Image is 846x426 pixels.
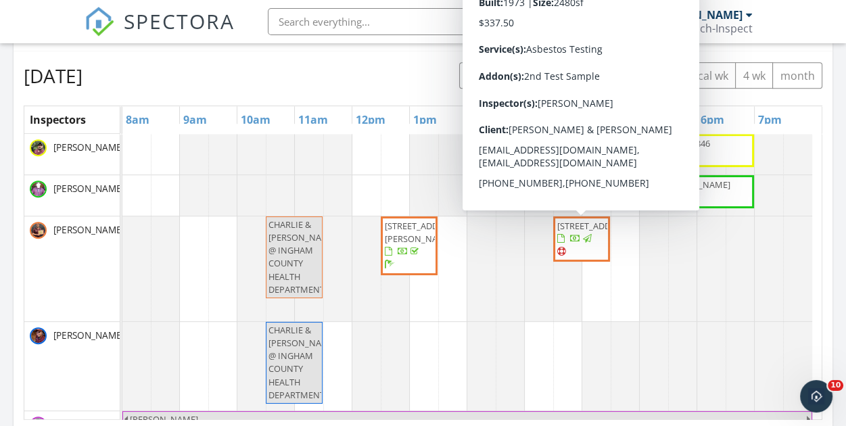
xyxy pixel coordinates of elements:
img: bill.jpg [30,181,47,197]
img: 20250804_165132.jpg [30,139,47,156]
img: The Best Home Inspection Software - Spectora [85,7,114,37]
a: 8am [122,109,153,131]
iframe: Intercom live chat [800,380,832,412]
a: SPECTORA [85,18,235,47]
button: Next day [548,62,580,89]
button: [DATE] [459,62,509,89]
span: CHARLIE & [PERSON_NAME] @ INGHAM COUNTY HEALTH DEPARTMENT [268,218,337,295]
button: 4 wk [735,62,773,89]
span: [STREET_ADDRESS][PERSON_NAME] [586,179,730,191]
span: [PERSON_NAME] [130,413,198,425]
button: day [617,62,651,89]
input: Search everything... [268,8,538,35]
a: 2pm [467,109,498,131]
button: Previous day [517,62,548,89]
div: [PERSON_NAME] [655,8,743,22]
a: 7pm [755,109,785,131]
span: CHARLIE & [PERSON_NAME] @ INGHAM COUNTY HEALTH DEPARTMENT [268,324,337,401]
span: [PERSON_NAME] [51,182,127,195]
a: 11am [295,109,331,131]
a: 12pm [352,109,389,131]
span: [PERSON_NAME] [51,141,127,154]
a: 9am [180,109,210,131]
a: 10am [237,109,274,131]
a: 4pm [582,109,613,131]
span: [PERSON_NAME] [51,329,127,342]
a: 5pm [640,109,670,131]
span: [STREET_ADDRESS][PERSON_NAME] [385,220,461,245]
button: list [587,62,617,89]
span: 10 [828,380,843,391]
span: 1985 Aspen Vly Ln , Ionia 48846 [586,137,710,149]
a: 3pm [525,109,555,131]
img: head_shot.jpg [30,222,47,239]
a: 1pm [410,109,440,131]
span: Inspectors [30,112,86,127]
button: cal wk [690,62,736,89]
span: [STREET_ADDRESS] [557,220,633,232]
img: 20230413_105918.jpg [30,327,47,344]
span: [PERSON_NAME] [51,223,127,237]
button: month [772,62,822,89]
button: week [650,62,691,89]
span: SPECTORA [124,7,235,35]
div: Mich-Inspect [688,22,753,35]
h2: [DATE] [24,62,83,89]
a: 6pm [697,109,728,131]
